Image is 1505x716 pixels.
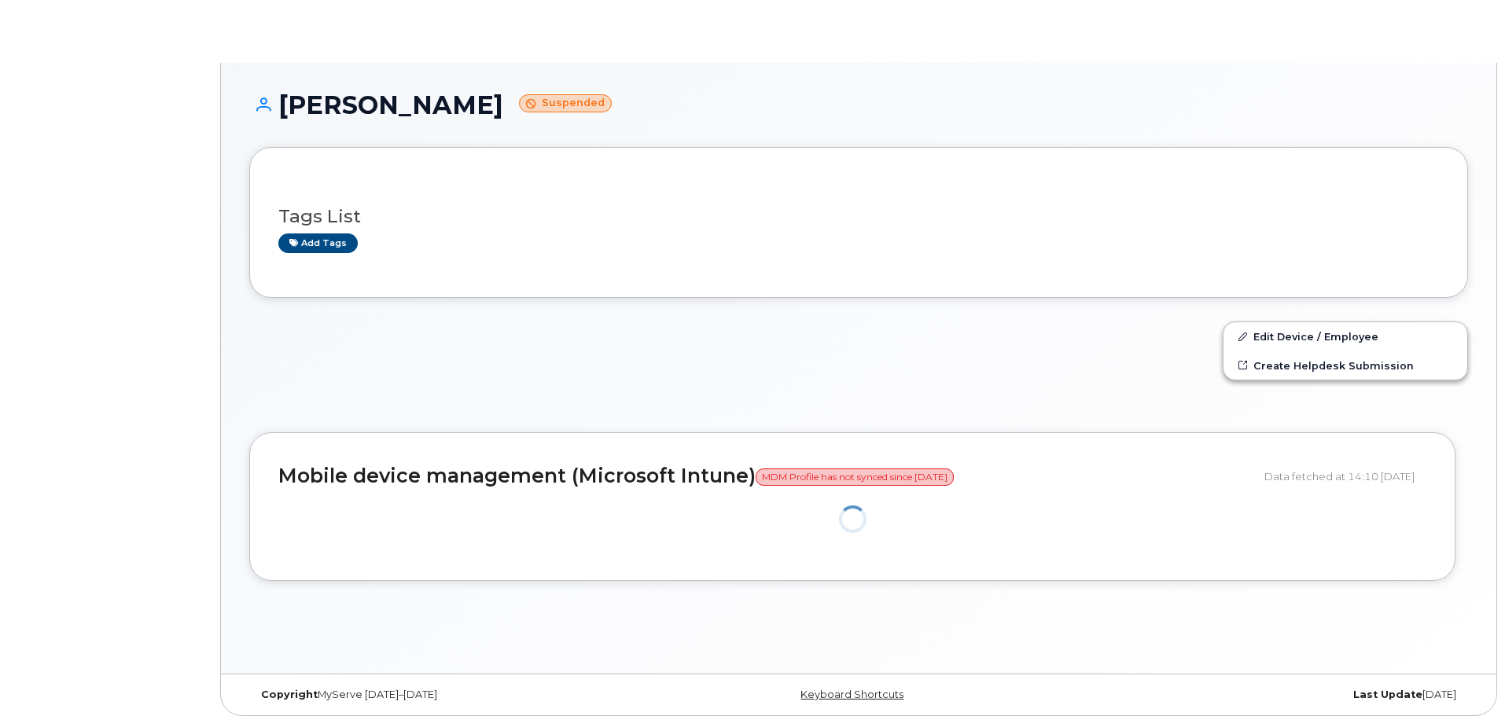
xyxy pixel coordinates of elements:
[261,688,318,700] strong: Copyright
[756,468,954,486] span: MDM Profile has not synced since [DATE]
[249,688,656,701] div: MyServe [DATE]–[DATE]
[1224,322,1467,351] a: Edit Device / Employee
[1264,461,1426,491] div: Data fetched at 14:10 [DATE]
[1353,688,1422,700] strong: Last Update
[519,94,612,112] small: Suspended
[278,465,1253,487] h2: Mobile device management (Microsoft Intune)
[800,688,903,700] a: Keyboard Shortcuts
[249,91,1468,119] h1: [PERSON_NAME]
[278,207,1439,226] h3: Tags List
[278,233,358,253] a: Add tags
[1062,688,1468,701] div: [DATE]
[1224,351,1467,380] a: Create Helpdesk Submission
